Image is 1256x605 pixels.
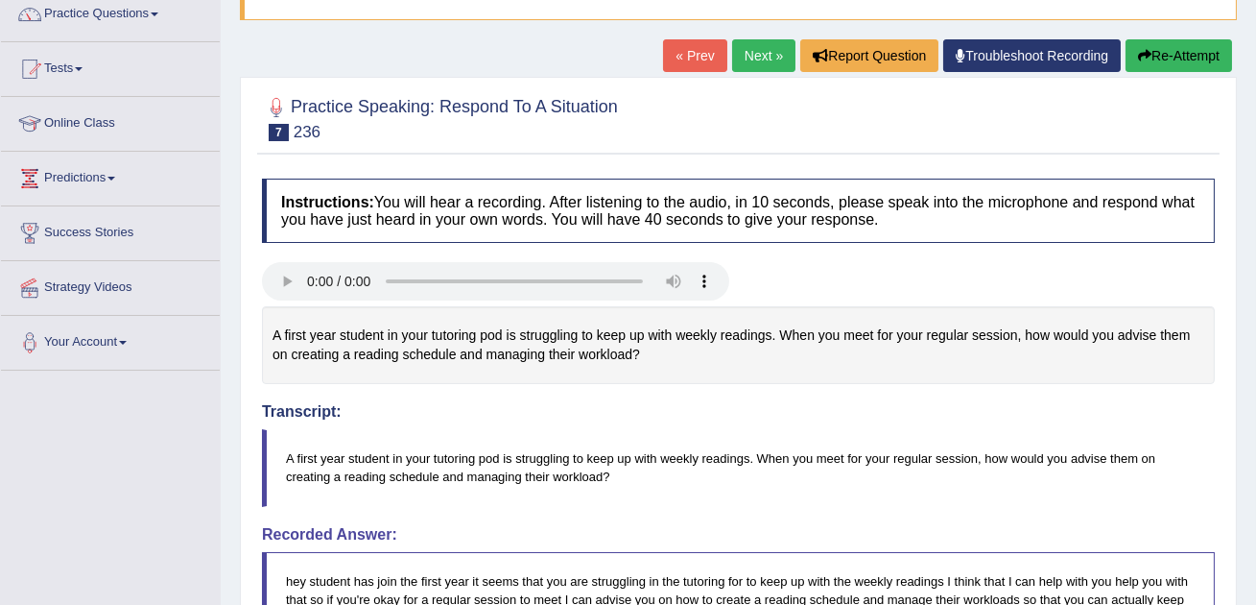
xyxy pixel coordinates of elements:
[269,124,289,141] span: 7
[262,93,618,141] h2: Practice Speaking: Respond To A Situation
[1,42,220,90] a: Tests
[943,39,1121,72] a: Troubleshoot Recording
[1126,39,1232,72] button: Re-Attempt
[1,206,220,254] a: Success Stories
[294,123,320,141] small: 236
[1,152,220,200] a: Predictions
[732,39,795,72] a: Next »
[1,316,220,364] a: Your Account
[262,526,1215,544] h4: Recorded Answer:
[262,179,1215,243] h4: You will hear a recording. After listening to the audio, in 10 seconds, please speak into the mic...
[663,39,726,72] a: « Prev
[1,261,220,309] a: Strategy Videos
[1,97,220,145] a: Online Class
[800,39,938,72] button: Report Question
[262,306,1215,384] div: A first year student in your tutoring pod is struggling to keep up with weekly readings. When you...
[281,194,374,210] b: Instructions:
[262,429,1215,506] blockquote: A first year student in your tutoring pod is struggling to keep up with weekly readings. When you...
